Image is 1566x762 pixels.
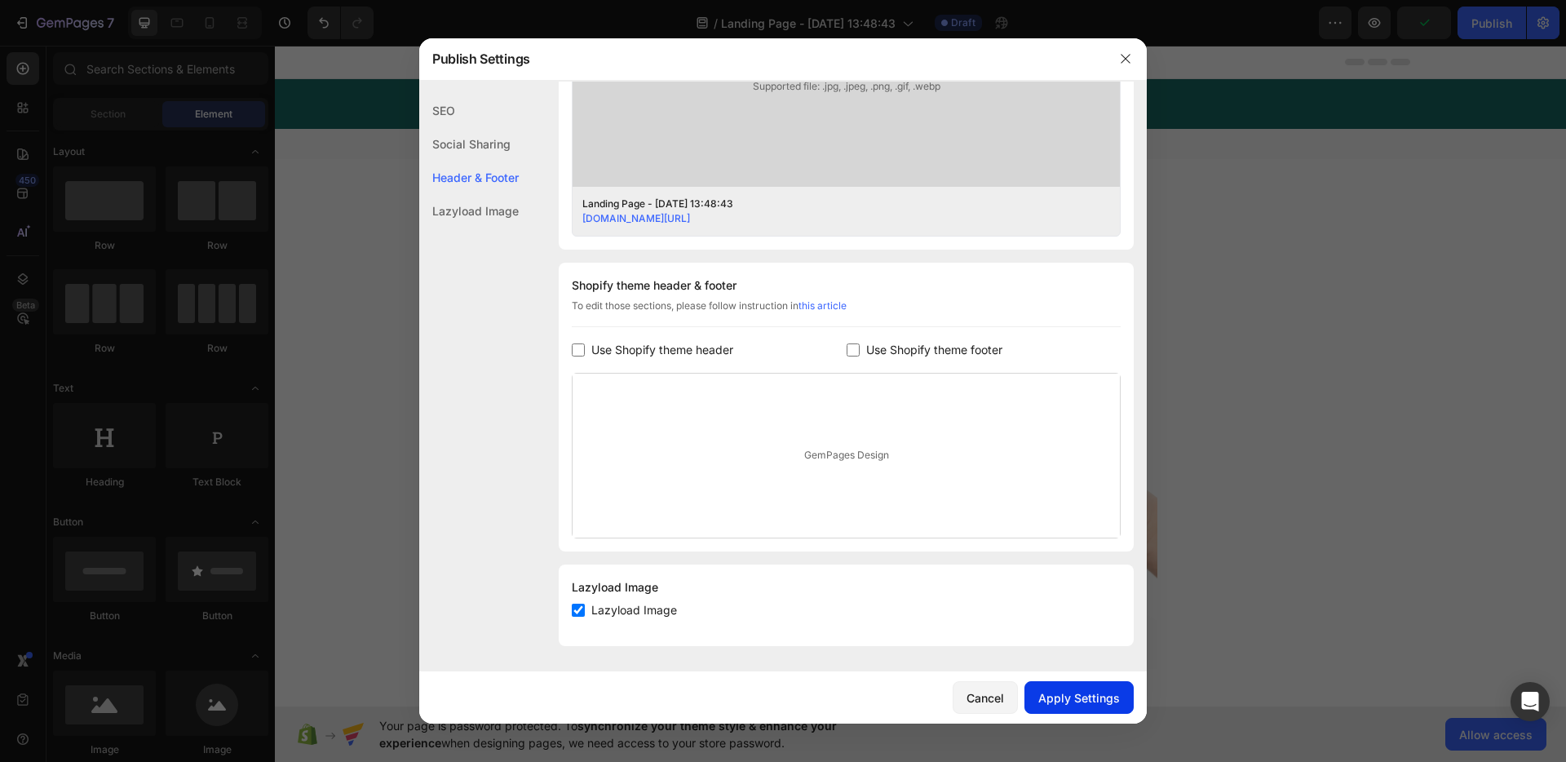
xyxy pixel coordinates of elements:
p: Advertorial [2,90,1290,107]
div: Apply Settings [1038,689,1120,707]
div: SEO [419,94,519,127]
h2: GEME Cosmetic [614,48,719,69]
div: Header & Footer [419,161,519,194]
div: Lazyload Image [572,578,1121,597]
div: Publish Settings [419,38,1104,80]
img: gempages_432750572815254551-97ccf104-3b11-4264-a8c8-68054fbe9d62.svg [573,41,608,76]
h1: Is your hair's vitality the key to unlocking stunning? Discover the solution with Hair Growth Oil! [409,153,883,245]
span: Use Shopify theme footer [866,340,1002,360]
span: Supported file: .jpg, .jpeg, .png, .gif, .webp [573,79,1120,94]
p: By [PERSON_NAME] [411,309,881,326]
div: GemPages Design [573,374,1120,538]
div: Cancel [967,689,1004,707]
a: this article [798,299,847,312]
div: Open Intercom Messenger [1511,682,1550,721]
p: Unless you address the health of your hair, you'll continue to miss out on the full potential of ... [411,638,881,689]
p: [DATE] [411,333,881,350]
span: Use Shopify theme header [591,340,733,360]
span: Lazyload Image [591,600,677,620]
a: [DOMAIN_NAME][URL] [582,212,690,224]
div: Lazyload Image [419,194,519,228]
img: gempages_432750572815254551-867b3b92-1406-4fb6-94ce-98dfd5fc9646.png [409,378,883,623]
h2: But... the surprising truth about what hinders your hair's growth potential will leave you amazed! [409,255,883,298]
div: To edit those sections, please follow instruction in [572,299,1121,327]
button: Cancel [953,681,1018,714]
div: Social Sharing [419,127,519,161]
div: Shopify theme header & footer [572,276,1121,295]
button: Apply Settings [1024,681,1134,714]
div: Landing Page - [DATE] 13:48:43 [582,197,1085,211]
